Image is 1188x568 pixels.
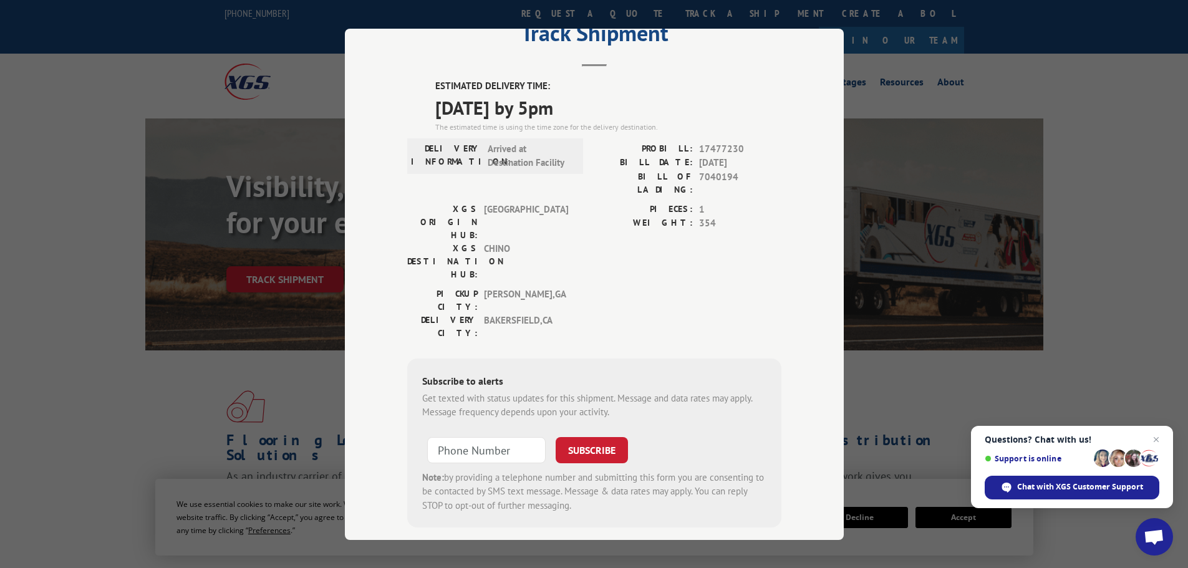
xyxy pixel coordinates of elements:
[484,241,568,281] span: CHINO
[484,202,568,241] span: [GEOGRAPHIC_DATA]
[407,313,478,339] label: DELIVERY CITY:
[699,216,781,231] span: 354
[422,391,766,419] div: Get texted with status updates for this shipment. Message and data rates may apply. Message frequ...
[407,24,781,48] h2: Track Shipment
[594,216,693,231] label: WEIGHT:
[594,202,693,216] label: PIECES:
[484,287,568,313] span: [PERSON_NAME] , GA
[699,202,781,216] span: 1
[699,170,781,196] span: 7040194
[422,471,444,483] strong: Note:
[422,470,766,513] div: by providing a telephone number and submitting this form you are consenting to be contacted by SM...
[411,142,481,170] label: DELIVERY INFORMATION:
[985,454,1089,463] span: Support is online
[699,142,781,156] span: 17477230
[427,436,546,463] input: Phone Number
[435,79,781,94] label: ESTIMATED DELIVERY TIME:
[594,142,693,156] label: PROBILL:
[407,202,478,241] label: XGS ORIGIN HUB:
[1017,481,1143,493] span: Chat with XGS Customer Support
[594,156,693,170] label: BILL DATE:
[985,435,1159,445] span: Questions? Chat with us!
[556,436,628,463] button: SUBSCRIBE
[407,241,478,281] label: XGS DESTINATION HUB:
[422,373,766,391] div: Subscribe to alerts
[407,287,478,313] label: PICKUP CITY:
[435,121,781,132] div: The estimated time is using the time zone for the delivery destination.
[985,476,1159,499] div: Chat with XGS Customer Support
[1149,432,1164,447] span: Close chat
[1136,518,1173,556] div: Open chat
[435,93,781,121] span: [DATE] by 5pm
[488,142,572,170] span: Arrived at Destination Facility
[594,170,693,196] label: BILL OF LADING:
[699,156,781,170] span: [DATE]
[484,313,568,339] span: BAKERSFIELD , CA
